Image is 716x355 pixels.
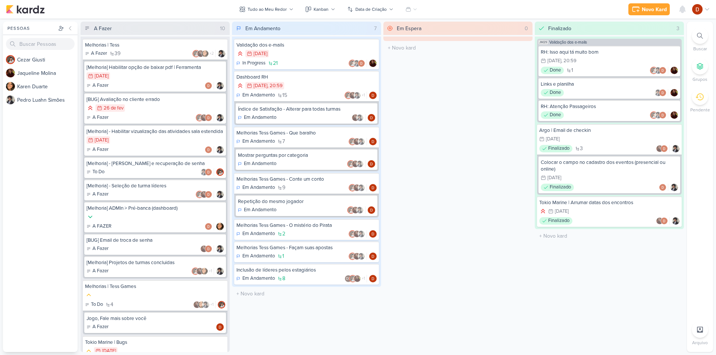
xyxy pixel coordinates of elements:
p: Done [550,89,561,96]
div: Responsável: Pedro Luahn Simões [671,184,678,191]
span: +1 [361,92,365,98]
div: Colaboradores: Cezar Giusti, Jaqueline Molina, Pedro Luahn Simões, Davi Elias Teixeira [345,92,367,99]
img: Jaqueline Molina [200,191,208,198]
img: Pedro Luahn Simões [654,111,662,119]
img: Pedro Luahn Simões [358,230,365,238]
img: Cezar Giusti [349,253,356,260]
div: Prioridade Média [85,291,92,299]
p: A Fazer [92,323,109,331]
div: Colaboradores: Jaqueline Molina, Karen Duarte, Pedro Luahn Simões, Davi Elias Teixeira [193,301,216,308]
div: Responsável: Pedro Luahn Simões [216,146,224,153]
div: C e z a r G i u s t i [17,56,78,64]
div: P e d r o L u a h n S i m õ e s [17,96,78,104]
input: + Novo kard [385,42,531,53]
div: Pessoas [6,25,57,32]
p: Em Andamento [242,230,275,238]
div: [DATE] [555,209,569,214]
img: Pedro Luahn Simões [216,191,224,198]
div: Colaboradores: Davi Elias Teixeira [205,82,214,89]
span: 8 [282,276,285,281]
img: Jaqueline Molina [671,111,678,119]
div: Melhorias Tess Games - Conte um conto [236,176,377,183]
img: Jaqueline Molina [352,114,359,121]
img: Pedro Luahn Simões [218,50,225,57]
img: Cezar Giusti [347,160,355,168]
img: Jaqueline Molina [196,267,204,275]
img: Jaqueline Molina [671,89,678,96]
p: Em Andamento [244,160,276,168]
p: To Do [92,168,104,176]
div: Responsável: Davi Elias Teixeira [369,138,377,145]
img: Pedro Luahn Simões [200,168,208,176]
div: , 20:59 [267,83,283,88]
img: Davi Elias Teixeira [368,206,375,214]
div: Colaboradores: Cezar Giusti, Jaqueline Molina, Pedro Luahn Simões [349,253,367,260]
span: 21 [273,61,278,66]
img: Davi Elias Teixeira [205,223,212,230]
div: Danilo Leite [345,275,352,282]
div: Colaboradores: Davi Elias Teixeira [205,146,214,153]
div: Dashboard RH [236,74,377,80]
img: Cezar Giusti [345,92,352,99]
div: Colaboradores: Cezar Giusti, Pedro Luahn Simões, Davi Elias Teixeira [349,60,367,67]
div: Prioridade Baixa [87,213,94,221]
div: Em Andamento [238,114,276,121]
div: Em Andamento [236,138,275,145]
img: Davi Elias Teixeira [369,138,377,145]
img: Jaqueline Molina [353,184,361,191]
div: Colaboradores: Cezar Giusti, Jaqueline Molina, Pedro Luahn Simões [349,138,367,145]
li: Ctrl + F [687,28,713,52]
p: Done [550,67,561,74]
img: Karen Duarte [216,223,224,230]
img: Pedro Luahn Simões [356,206,364,214]
div: RH: Isso aqui tá muito bom [541,49,678,56]
span: 15 [282,93,287,98]
img: Davi Elias Teixeira [659,89,666,96]
img: Pedro Luahn Simões [672,145,679,152]
img: Pedro Luahn Simões [6,95,15,104]
img: Cezar Giusti [218,301,225,308]
img: Cezar Giusti [192,50,200,57]
div: [Melhoria] - Seleção de turma líderes [87,183,224,189]
input: + Novo kard [536,231,682,241]
div: Finalizado [539,145,572,152]
div: Responsável: Pedro Luahn Simões [216,245,224,253]
div: Colaboradores: Pedro Luahn Simões, Davi Elias Teixeira [200,168,214,176]
p: A Fazer [92,114,109,121]
img: Pedro Luahn Simões [216,146,224,153]
div: In Progress [236,60,266,67]
img: Davi Elias Teixeira [205,146,212,153]
div: Em Espera [397,25,421,32]
img: Jaqueline Molina [352,160,359,168]
div: Colaboradores: Cezar Giusti, Jaqueline Molina, Karen Duarte, Davi Elias Teixeira [192,267,214,275]
div: Inclusão de líderes pelos estagiários [236,267,377,273]
p: Em Andamento [242,253,275,260]
div: Tokio Marine | Bugs [85,339,225,346]
input: + Novo kard [233,288,380,299]
div: Colaboradores: Cezar Giusti, Jaqueline Molina, Davi Elias Teixeira [196,191,214,198]
div: Colaboradores: Cezar Giusti, Jaqueline Molina, Davi Elias Teixeira [196,114,214,121]
span: JM29 [538,40,548,44]
img: Cezar Giusti [347,206,355,214]
div: Mostrar perguntas por categoria [238,152,375,159]
img: Jaqueline Molina [200,114,208,121]
div: 7 [371,25,380,32]
span: 7 [282,139,285,144]
div: Responsável: Pedro Luahn Simões [672,217,679,225]
div: Responsável: Jaqueline Molina [671,111,678,119]
img: Davi Elias Teixeira [369,184,377,191]
p: To Do [91,301,103,308]
div: Colaboradores: Davi Elias Teixeira [205,223,214,230]
p: A Fazer [92,146,109,153]
div: Responsável: Pedro Luahn Simões [672,145,679,152]
div: Em Andamento [236,184,275,191]
img: Cezar Giusti [196,114,203,121]
div: [Melhoria] - Cadastro e recuperação de senha [87,160,224,167]
div: Responsável: Davi Elias Teixeira [368,160,375,168]
p: Em Andamento [244,206,276,214]
img: Davi Elias Teixeira [205,114,212,121]
div: Finalizado [541,184,574,191]
p: Finalizado [548,145,569,152]
div: Responsável: Jaqueline Molina [369,60,377,67]
div: [DATE] [254,83,267,88]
